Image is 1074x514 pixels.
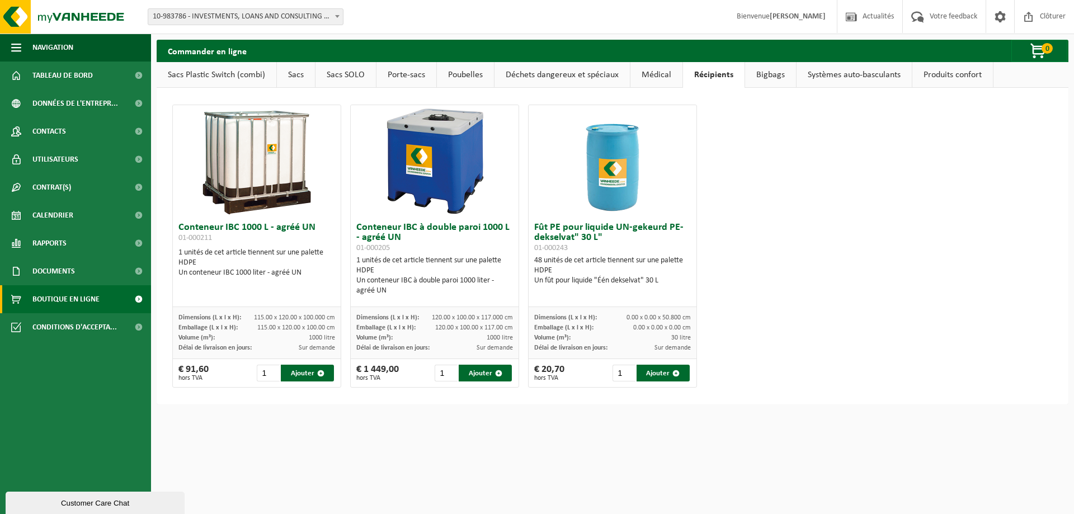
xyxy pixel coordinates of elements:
[178,248,335,278] div: 1 unités de cet article tiennent sur une palette
[770,12,826,21] strong: [PERSON_NAME]
[637,365,690,381] button: Ajouter
[178,345,252,351] span: Délai de livraison en jours:
[534,334,571,341] span: Volume (m³):
[534,324,593,331] span: Emballage (L x l x H):
[654,345,691,351] span: Sur demande
[157,40,258,62] h2: Commander en ligne
[32,285,100,313] span: Boutique en ligne
[613,365,635,381] input: 1
[32,117,66,145] span: Contacts
[1042,43,1053,54] span: 0
[534,244,568,252] span: 01-000243
[494,62,630,88] a: Déchets dangereux et spéciaux
[633,324,691,331] span: 0.00 x 0.00 x 0.00 cm
[32,89,118,117] span: Données de l'entrepr...
[178,375,209,381] span: hors TVA
[356,375,399,381] span: hors TVA
[257,365,280,381] input: 1
[257,324,335,331] span: 115.00 x 120.00 x 100.00 cm
[671,334,691,341] span: 30 litre
[432,314,513,321] span: 120.00 x 100.00 x 117.000 cm
[630,62,682,88] a: Médical
[32,229,67,257] span: Rapports
[912,62,993,88] a: Produits confort
[201,105,313,217] img: 01-000211
[32,173,71,201] span: Contrat(s)
[309,334,335,341] span: 1000 litre
[32,145,78,173] span: Utilisateurs
[356,223,513,253] h3: Conteneur IBC à double paroi 1000 L - agréé UN
[315,62,376,88] a: Sacs SOLO
[534,266,691,276] div: HDPE
[32,257,75,285] span: Documents
[157,62,276,88] a: Sacs Plastic Switch (combi)
[356,244,390,252] span: 01-000205
[459,365,512,381] button: Ajouter
[557,105,668,217] img: 01-000243
[178,334,215,341] span: Volume (m³):
[534,223,691,253] h3: Fût PE pour liquide UN-gekeurd PE-dekselvat" 30 L"
[356,334,393,341] span: Volume (m³):
[178,258,335,268] div: HDPE
[534,256,691,286] div: 48 unités de cet article tiennent sur une palette
[534,276,691,286] div: Un fût pour liquide "Één dekselvat" 30 L
[534,314,597,321] span: Dimensions (L x l x H):
[32,34,73,62] span: Navigation
[148,8,343,25] span: 10-983786 - INVESTMENTS, LOANS AND CONSULTING SA - TUBIZE
[534,365,564,381] div: € 20,70
[178,223,335,245] h3: Conteneur IBC 1000 L - agréé UN
[376,62,436,88] a: Porte-sacs
[178,234,212,242] span: 01-000211
[683,62,745,88] a: Récipients
[148,9,343,25] span: 10-983786 - INVESTMENTS, LOANS AND CONSULTING SA - TUBIZE
[6,489,187,514] iframe: chat widget
[356,276,513,296] div: Un conteneur IBC à double paroi 1000 liter - agréé UN
[797,62,912,88] a: Systèmes auto-basculants
[32,62,93,89] span: Tableau de bord
[356,365,399,381] div: € 1 449,00
[32,201,73,229] span: Calendrier
[437,62,494,88] a: Poubelles
[299,345,335,351] span: Sur demande
[626,314,691,321] span: 0.00 x 0.00 x 50.800 cm
[487,334,513,341] span: 1000 litre
[435,324,513,331] span: 120.00 x 100.00 x 117.00 cm
[534,345,607,351] span: Délai de livraison en jours:
[477,345,513,351] span: Sur demande
[32,313,117,341] span: Conditions d'accepta...
[745,62,796,88] a: Bigbags
[178,365,209,381] div: € 91,60
[356,314,419,321] span: Dimensions (L x l x H):
[356,256,513,296] div: 1 unités de cet article tiennent sur une palette
[281,365,334,381] button: Ajouter
[534,375,564,381] span: hors TVA
[356,266,513,276] div: HDPE
[178,268,335,278] div: Un conteneur IBC 1000 liter - agréé UN
[356,345,430,351] span: Délai de livraison en jours:
[379,105,491,217] img: 01-000205
[277,62,315,88] a: Sacs
[1011,40,1067,62] button: 0
[178,324,238,331] span: Emballage (L x l x H):
[356,324,416,331] span: Emballage (L x l x H):
[178,314,241,321] span: Dimensions (L x l x H):
[435,365,458,381] input: 1
[254,314,335,321] span: 115.00 x 120.00 x 100.000 cm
